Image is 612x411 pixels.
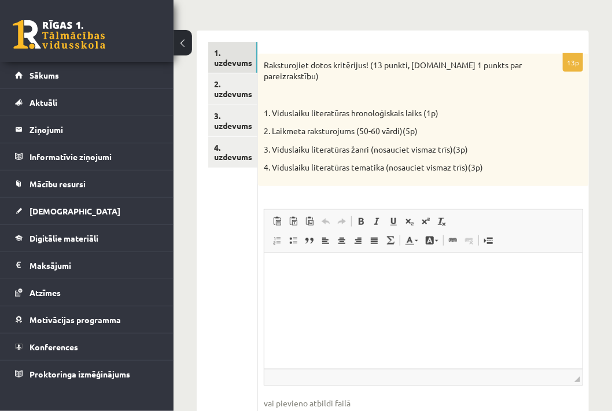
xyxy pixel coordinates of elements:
a: Redo (Ctrl+Y) [334,214,350,229]
p: 1. Viduslaiku literatūras hronoloģiskais laiks (1p) [264,108,525,119]
a: Subscript [401,214,418,229]
a: Paste from Word [301,214,318,229]
a: Rīgas 1. Tālmācības vidusskola [13,20,105,49]
a: Bold (Ctrl+B) [353,214,369,229]
span: Aktuāli [30,97,57,108]
p: Raksturojiet dotos kritērijus! (13 punkti, [DOMAIN_NAME] 1 punkts par pareizrakstību) [264,60,525,82]
a: Informatīvie ziņojumi [15,143,159,170]
iframe: Editor, wiswyg-editor-user-answer-47433812849240 [264,253,582,369]
a: Paste (Ctrl+V) [269,214,285,229]
a: Align Left [318,233,334,248]
a: Paste as plain text (Ctrl+Shift+V) [285,214,301,229]
legend: Maksājumi [30,252,159,279]
a: Justify [366,233,382,248]
a: Sākums [15,62,159,88]
a: Text Color [401,233,422,248]
a: Aktuāli [15,89,159,116]
legend: Informatīvie ziņojumi [30,143,159,170]
a: Background Color [422,233,442,248]
span: Mācību resursi [30,179,86,189]
a: Align Right [350,233,366,248]
a: [DEMOGRAPHIC_DATA] [15,198,159,224]
a: 4. uzdevums [208,137,257,168]
a: Atzīmes [15,279,159,306]
a: Math [382,233,399,248]
span: Sākums [30,70,59,80]
span: Digitālie materiāli [30,233,98,243]
a: Superscript [418,214,434,229]
a: Mācību resursi [15,171,159,197]
p: 13p [563,53,583,72]
a: 1. uzdevums [208,42,257,73]
a: Proktoringa izmēģinājums [15,361,159,387]
a: Insert/Remove Numbered List [269,233,285,248]
a: Digitālie materiāli [15,225,159,251]
span: Konferences [30,342,78,352]
a: Ziņojumi [15,116,159,143]
a: Motivācijas programma [15,306,159,333]
span: Proktoringa izmēģinājums [30,369,130,379]
span: vai pievieno atbildi failā [264,397,583,409]
a: Insert Page Break for Printing [480,233,496,248]
a: Link (Ctrl+K) [445,233,461,248]
a: Undo (Ctrl+Z) [318,214,334,229]
a: Insert/Remove Bulleted List [285,233,301,248]
legend: Ziņojumi [30,116,159,143]
a: Center [334,233,350,248]
span: Resize [574,376,580,382]
p: 2. Laikmeta raksturojums (50-60 vārdi)(5p) [264,125,525,137]
a: 2. uzdevums [208,73,257,105]
a: Italic (Ctrl+I) [369,214,385,229]
a: 3. uzdevums [208,105,257,136]
p: 3. Viduslaiku literatūras žanri (nosauciet vismaz trīs)(3p) [264,144,525,155]
a: Konferences [15,334,159,360]
span: Motivācijas programma [30,314,121,325]
span: Atzīmes [30,287,61,298]
a: Maksājumi [15,252,159,279]
a: Block Quote [301,233,318,248]
p: 4. Viduslaiku literatūras tematika (nosauciet vismaz trīs)(3p) [264,162,525,173]
span: [DEMOGRAPHIC_DATA] [30,206,120,216]
a: Unlink [461,233,477,248]
a: Underline (Ctrl+U) [385,214,401,229]
a: Remove Format [434,214,450,229]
